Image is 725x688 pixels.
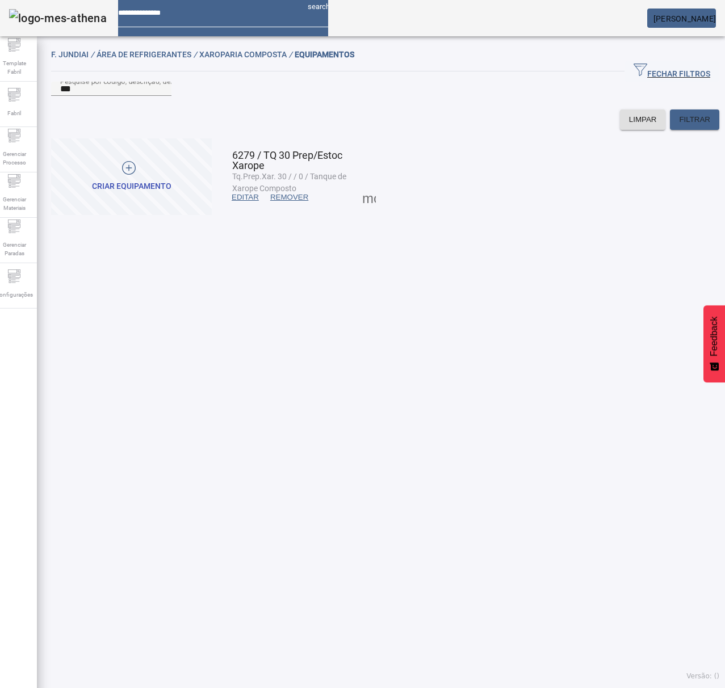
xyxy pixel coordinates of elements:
[232,192,259,203] span: EDITAR
[295,50,354,59] span: EQUIPAMENTOS
[51,50,97,59] span: F. Jundiai
[703,305,725,382] button: Feedback - Mostrar pesquisa
[199,50,295,59] span: Xaroparia Composta
[194,50,197,59] em: /
[625,61,719,82] button: FECHAR FILTROS
[270,192,308,203] span: REMOVER
[289,50,292,59] em: /
[670,109,719,130] button: FILTRAR
[653,14,716,23] span: [PERSON_NAME]
[4,105,24,121] span: Fabril
[686,672,719,680] span: Versão: ()
[60,77,338,85] mat-label: Pesquise por código, descrição, descrição abreviada, capacidade ou ano de fabricação
[91,50,94,59] em: /
[634,63,710,80] span: FECHAR FILTROS
[232,149,342,171] span: 6279 / TQ 30 Prep/Estoc Xarope
[709,316,719,356] span: Feedback
[359,187,379,208] button: Mais
[97,50,199,59] span: Área de Refrigerantes
[9,9,107,27] img: logo-mes-athena
[226,187,265,208] button: EDITAR
[629,114,657,125] span: LIMPAR
[92,181,171,192] div: CRIAR EQUIPAMENTO
[265,187,314,208] button: REMOVER
[620,109,666,130] button: LIMPAR
[51,138,212,215] button: CRIAR EQUIPAMENTO
[679,114,710,125] span: FILTRAR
